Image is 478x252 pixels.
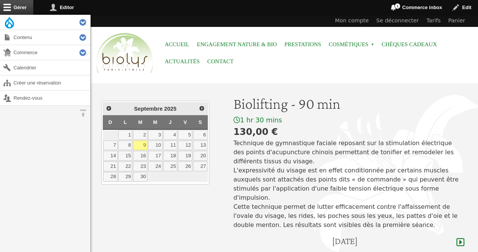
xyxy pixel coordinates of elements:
a: Se déconnecter [373,15,423,27]
a: 20 [193,151,207,161]
a: Tarifs [423,15,445,27]
a: 1 [118,130,133,140]
a: 18 [163,151,178,161]
a: Chèques cadeaux [382,36,437,53]
p: Technique de gymnastique faciale reposant sur la stimulation électrique des points d'acupuncture ... [234,139,464,230]
a: 6 [193,130,207,140]
header: Entête du site [91,15,478,80]
div: 130,00 € [234,125,464,139]
img: Accueil [94,32,155,75]
a: 29 [118,172,133,182]
span: Vendredi [184,119,187,125]
a: 16 [133,151,147,161]
span: Septembre [134,106,163,112]
span: Dimanche [108,119,112,125]
a: 24 [148,161,162,171]
a: 4 [163,130,178,140]
span: Mercredi [153,119,157,125]
a: 13 [193,141,207,150]
span: 2025 [164,106,176,112]
a: 25 [163,161,178,171]
span: Mardi [138,119,142,125]
a: 3 [148,130,162,140]
a: 26 [178,161,192,171]
a: 27 [193,161,207,171]
a: 11 [163,141,178,150]
a: Panier [444,15,469,27]
a: 15 [118,151,133,161]
span: Précédent [106,105,112,111]
a: 7 [103,141,118,150]
span: » [371,43,374,46]
a: 23 [133,161,147,171]
a: 9 [133,141,147,150]
h4: [DATE] [332,236,357,247]
a: Prestations [285,36,321,53]
span: Cosmétiques [329,36,374,53]
a: 14 [103,151,118,161]
a: 28 [103,172,118,182]
a: 22 [118,161,133,171]
div: 1 hr 30 mins [234,116,464,125]
h1: Biolifting - 90 min [234,95,464,113]
a: 21 [103,161,118,171]
a: Engagement Nature & Bio [197,36,277,53]
a: 8 [118,141,133,150]
span: Lundi [124,119,127,125]
span: Samedi [199,119,202,125]
span: 1 [394,3,401,9]
a: Précédent [104,103,114,113]
a: 10 [148,141,162,150]
a: Accueil [165,36,189,53]
span: Suivant [199,105,205,111]
a: 17 [148,151,162,161]
a: Actualités [165,53,200,70]
a: Suivant [196,103,206,113]
button: Orientation horizontale [76,106,90,121]
a: 5 [178,130,192,140]
a: 12 [178,141,192,150]
a: Contact [207,53,234,70]
a: 2 [133,130,147,140]
span: Jeudi [169,119,172,125]
a: 19 [178,151,192,161]
a: 30 [133,172,147,182]
a: Mon compte [331,15,373,27]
